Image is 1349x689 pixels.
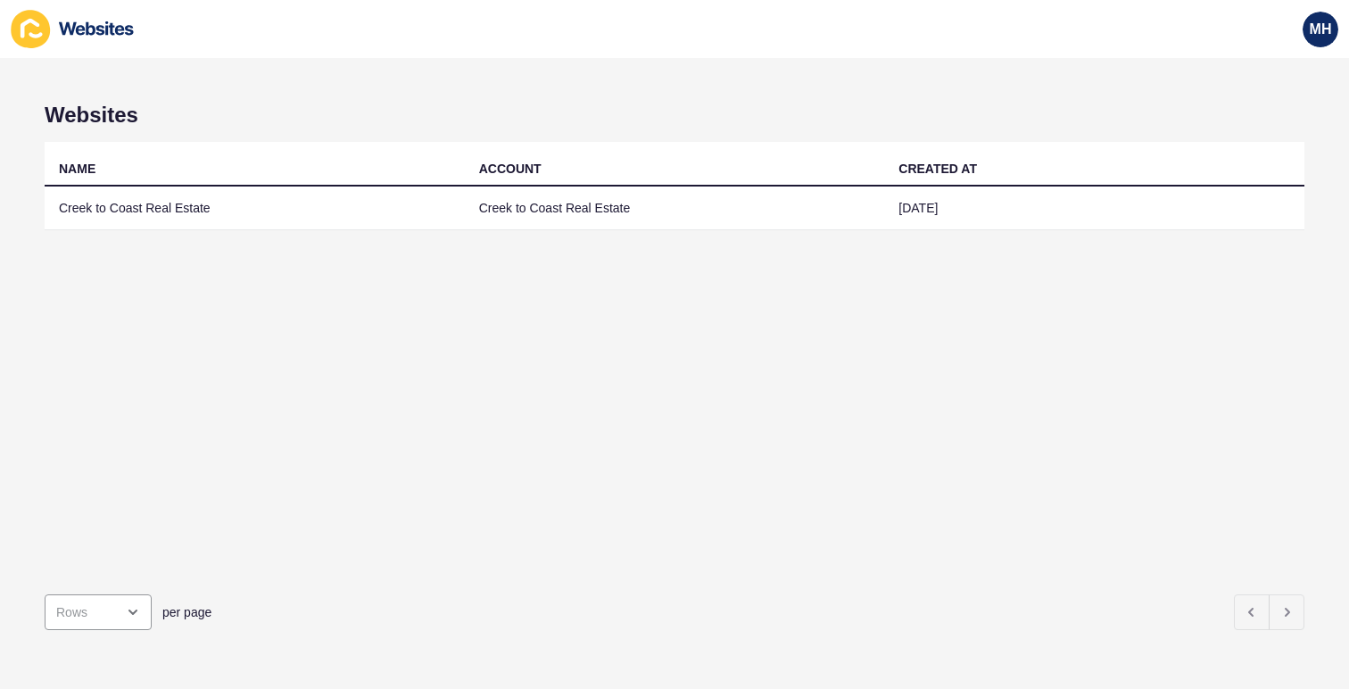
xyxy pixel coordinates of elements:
[45,594,152,630] div: open menu
[898,160,977,178] div: CREATED AT
[479,160,542,178] div: ACCOUNT
[162,603,211,621] span: per page
[1310,21,1332,38] span: MH
[465,187,885,230] td: Creek to Coast Real Estate
[884,187,1304,230] td: [DATE]
[45,187,465,230] td: Creek to Coast Real Estate
[59,160,95,178] div: NAME
[45,103,1304,128] h1: Websites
